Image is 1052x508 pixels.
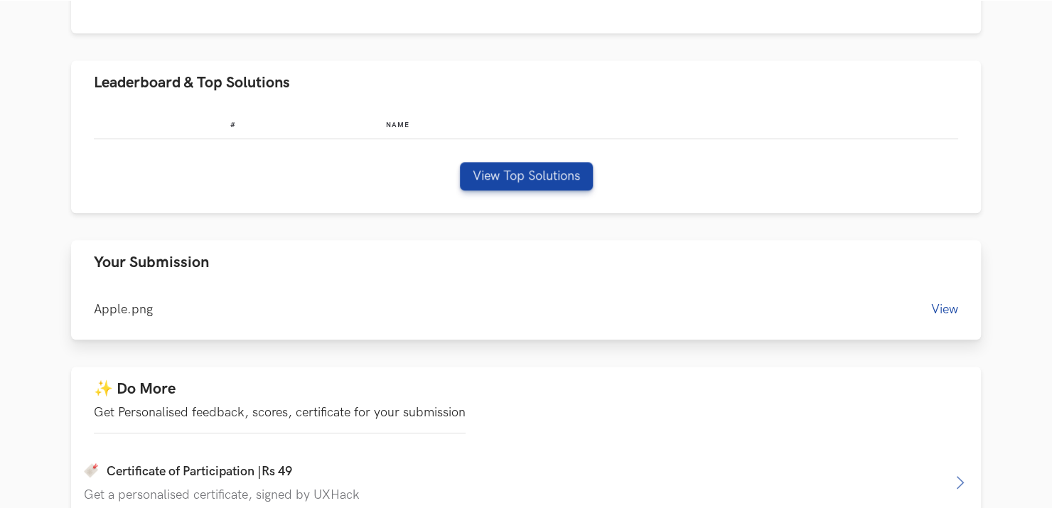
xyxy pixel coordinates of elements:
[230,121,236,129] span: #
[931,302,958,317] button: View
[84,487,951,502] p: Get a personalised certificate, signed by UXHack
[460,162,593,190] button: View Top Solutions
[84,463,98,477] img: bookmark
[71,240,981,285] button: Your Submission
[94,109,958,139] table: Leaderboard
[71,285,981,340] div: Your Submission
[94,302,153,317] span: Apple.png
[94,253,209,272] span: Your Submission
[71,105,981,213] div: Leaderboard & Top Solutions
[94,73,290,92] span: Leaderboard & Top Solutions
[71,367,981,446] button: ✨ Do MoreGet Personalised feedback, scores, certificate for your submission
[71,60,981,105] button: Leaderboard & Top Solutions
[94,405,466,420] p: Get Personalised feedback, scores, certificate for your submission
[94,379,176,399] span: ✨ Do More
[107,464,292,480] h4: Certificate of Participation |
[262,464,292,479] span: Rs 49
[386,121,409,129] span: Name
